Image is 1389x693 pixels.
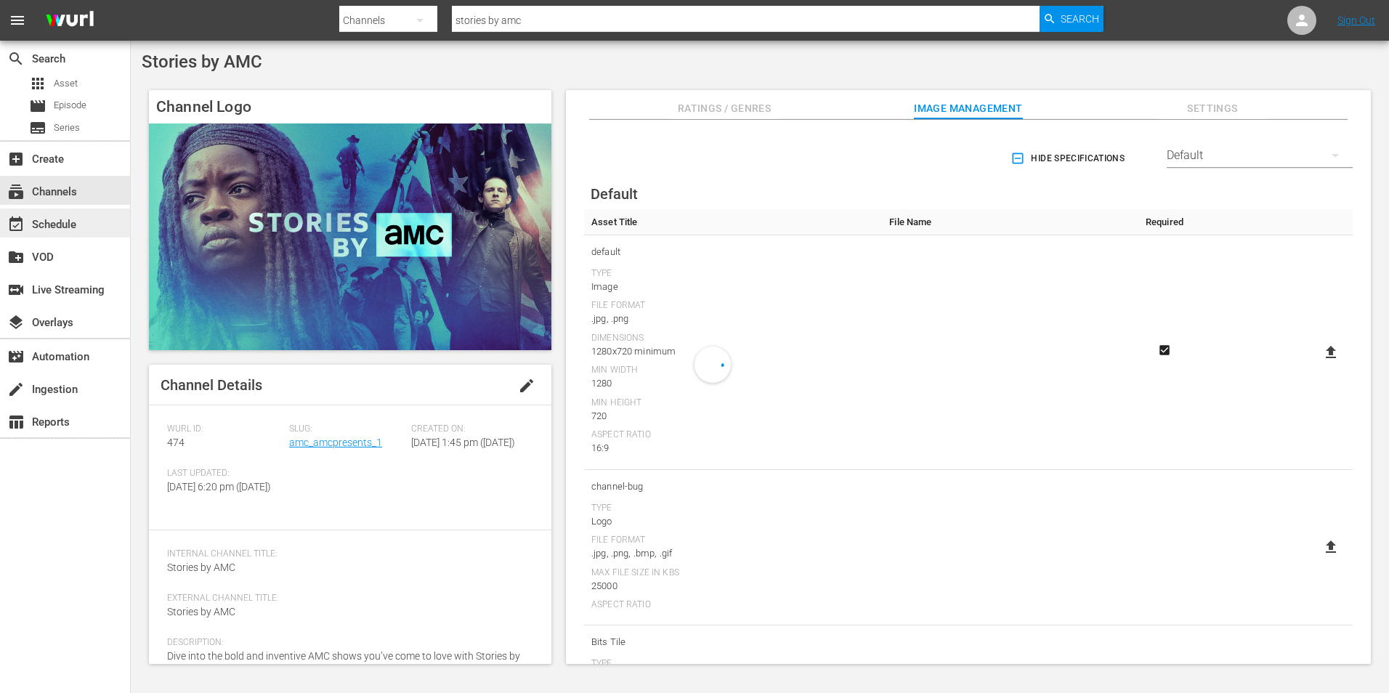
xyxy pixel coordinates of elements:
img: ans4CAIJ8jUAAAAAAAAAAAAAAAAAAAAAAAAgQb4GAAAAAAAAAAAAAAAAAAAAAAAAJMjXAAAAAAAAAAAAAAAAAAAAAAAAgAT5G... [35,4,105,38]
span: [DATE] 6:20 pm ([DATE]) [167,481,271,493]
div: 1280x720 minimum [591,344,875,359]
span: default [591,243,875,262]
th: Asset Title [584,209,882,235]
div: .jpg, .png, .bmp, .gif [591,546,875,561]
div: Default [1167,135,1353,176]
span: Episode [54,98,86,113]
div: Type [591,658,875,670]
span: Bits Tile [591,633,875,652]
span: Episode [29,97,46,115]
span: Image Management [914,100,1023,118]
span: Series [29,119,46,137]
div: .jpg, .png [591,312,875,326]
div: Aspect Ratio [591,429,875,441]
button: Hide Specifications [1008,138,1130,179]
th: Required [1133,209,1196,235]
span: Slug: [289,423,404,435]
span: Schedule [7,216,25,233]
span: Live Streaming [7,281,25,299]
div: Min Width [591,365,875,376]
span: Channels [7,183,25,200]
span: Overlays [7,314,25,331]
div: File Format [591,535,875,546]
div: Aspect Ratio [591,599,875,611]
button: edit [509,368,544,403]
div: 720 [591,409,875,423]
div: Type [591,268,875,280]
img: Stories by AMC [149,123,551,350]
svg: Required [1156,344,1173,357]
a: Sign Out [1337,15,1375,26]
span: Stories by AMC [167,562,235,573]
div: Dimensions [591,333,875,344]
span: Search [7,50,25,68]
span: Settings [1158,100,1267,118]
span: Internal Channel Title: [167,548,526,560]
span: edit [518,377,535,394]
span: Default [591,185,638,203]
span: Ratings / Genres [670,100,779,118]
div: 16:9 [591,441,875,455]
div: Min Height [591,397,875,409]
h4: Channel Logo [149,90,551,123]
span: channel-bug [591,477,875,496]
span: menu [9,12,26,29]
div: Type [591,503,875,514]
a: amc_amcpresents_1 [289,437,382,448]
div: 1280 [591,376,875,391]
div: Image [591,280,875,294]
div: 25000 [591,579,875,593]
span: VOD [7,248,25,266]
span: Description: [167,637,526,649]
span: Wurl ID: [167,423,282,435]
div: Logo [591,514,875,529]
span: External Channel Title: [167,593,526,604]
th: File Name [882,209,1133,235]
span: Search [1061,6,1099,32]
div: Max File Size In Kbs [591,567,875,579]
span: [DATE] 1:45 pm ([DATE]) [411,437,515,448]
span: Asset [54,76,78,91]
div: File Format [591,300,875,312]
span: Dive into the bold and inventive AMC shows you’ve come to love with Stories by AMC. Get access to... [167,650,520,692]
span: Ingestion [7,381,25,398]
span: Reports [7,413,25,431]
span: Series [54,121,80,135]
span: Created On: [411,423,526,435]
span: Stories by AMC [167,606,235,617]
span: Last Updated: [167,468,282,479]
span: 474 [167,437,185,448]
span: Create [7,150,25,168]
span: Stories by AMC [142,52,262,72]
span: Channel Details [161,376,262,394]
span: Automation [7,348,25,365]
button: Search [1040,6,1103,32]
span: Hide Specifications [1013,151,1125,166]
span: Asset [29,75,46,92]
